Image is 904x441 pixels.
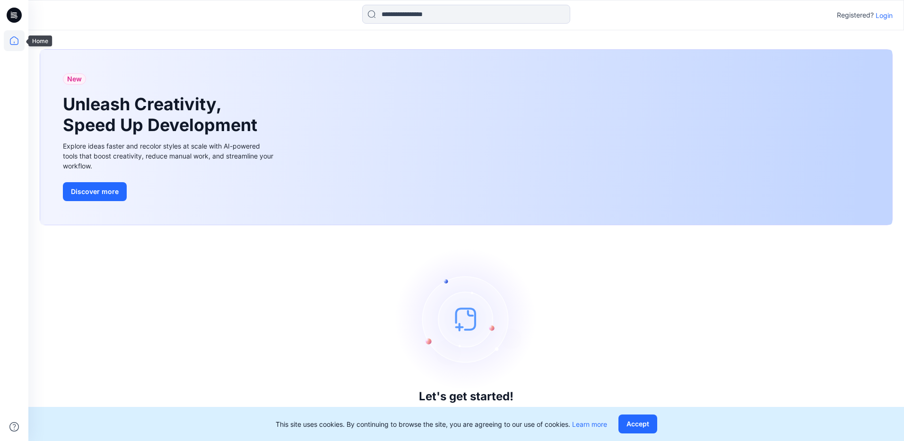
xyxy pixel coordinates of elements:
span: New [67,73,82,85]
h1: Unleash Creativity, Speed Up Development [63,94,261,135]
a: Learn more [572,420,607,428]
img: empty-state-image.svg [395,248,537,390]
div: Explore ideas faster and recolor styles at scale with AI-powered tools that boost creativity, red... [63,141,276,171]
p: This site uses cookies. By continuing to browse the site, you are agreeing to our use of cookies. [276,419,607,429]
a: Discover more [63,182,276,201]
button: Accept [618,415,657,433]
button: Discover more [63,182,127,201]
p: Registered? [837,9,874,21]
h3: Let's get started! [419,390,513,403]
p: Login [876,10,893,20]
